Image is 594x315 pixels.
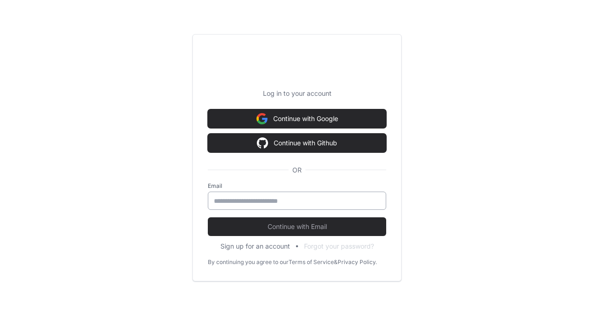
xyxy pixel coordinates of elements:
button: Continue with Github [208,134,386,152]
img: Sign in with google [257,134,268,152]
img: Sign in with google [256,109,268,128]
div: & [334,258,338,266]
button: Forgot your password? [304,242,374,251]
label: Email [208,182,386,190]
button: Continue with Google [208,109,386,128]
button: Continue with Email [208,217,386,236]
span: OR [289,165,305,175]
a: Terms of Service [289,258,334,266]
p: Log in to your account [208,89,386,98]
a: Privacy Policy. [338,258,377,266]
button: Sign up for an account [220,242,290,251]
div: By continuing you agree to our [208,258,289,266]
span: Continue with Email [208,222,386,231]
